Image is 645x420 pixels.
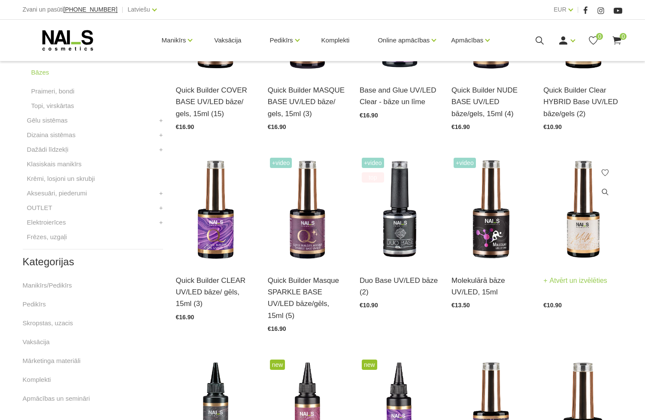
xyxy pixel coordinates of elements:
a: Manikīrs [162,23,186,57]
a: OUTLET [27,203,52,213]
a: + [159,188,163,198]
a: Frēzes, uzgaļi [27,232,67,242]
span: +Video [362,158,384,168]
a: Apmācības un semināri [23,393,90,404]
span: 0 [596,33,603,40]
img: Milky Builder Base – pienainas krāsas bāze/gels ar perfektu noturību un lieliskām pašizlīdzināšan... [543,156,622,264]
img: DUO BASE - bāzes pārklājums, kas ir paredzēts darbam ar AKRYGEL DUO gelu. Īpaši izstrādāta formul... [360,156,439,264]
a: Pedikīrs [23,299,46,309]
a: Aksesuāri, piederumi [27,188,87,198]
a: Online apmācības [378,23,430,57]
a: Komplekti [23,375,51,385]
a: 0 [588,35,599,46]
h2: Kategorijas [23,256,163,267]
a: Quick Builder CLEAR UV/LED bāze/ gēls, 15ml (3) [176,275,255,310]
a: [PHONE_NUMBER] [64,6,118,13]
span: new [362,360,377,370]
a: Dizaina sistēmas [27,130,76,140]
a: Duo Base UV/LED bāze (2) [360,275,439,298]
span: €16.90 [451,123,470,130]
a: Apmācības [451,23,483,57]
a: Quick Builder COVER BASE UV/LED bāze/ gels, 15ml (15) [176,84,255,120]
span: top [362,172,384,183]
span: new [270,360,285,370]
span: €10.90 [543,302,562,309]
span: €10.90 [360,302,378,309]
a: Latviešu [127,4,150,15]
span: €16.90 [268,325,286,332]
a: Komplekti [315,20,357,61]
a: Quick Builder MASQUE BASE UV/LED bāze/ gels, 15ml (3) [268,84,347,120]
img: Maskējoša, viegli mirdzoša bāze/gels. Unikāls produkts ar daudz izmantošanas iespējām: •Bāze gell... [268,156,347,264]
a: Vaksācija [23,337,50,347]
img: Bāze, kas piemērota īpaši pedikīram.Pateicoties tās konsistencei, nepadara nagus biezus, samazino... [451,156,530,264]
a: EUR [554,4,566,15]
a: Base and Glue UV/LED Clear - bāze un līme [360,84,439,108]
a: Klasiskais manikīrs [27,159,82,169]
a: Mārketinga materiāli [23,356,81,366]
a: Elektroierīces [27,217,66,228]
a: + [159,217,163,228]
span: €13.50 [451,302,470,309]
a: Pedikīrs [270,23,293,57]
a: Gēlu sistēmas [27,115,68,126]
a: Dažādi līdzekļi [27,144,69,155]
a: Topi, virskārtas [31,101,74,111]
div: Zvani un pasūti [23,4,118,15]
a: Quick Builder NUDE BASE UV/LED bāze/gels, 15ml (4) [451,84,530,120]
a: Vaksācija [207,20,248,61]
a: Molekulārā bāze UV/LED, 15ml [451,275,530,298]
a: 0 [612,35,622,46]
span: €16.90 [360,112,378,119]
span: €16.90 [268,123,286,130]
a: Quick Builder Masque SPARKLE BASE UV/LED bāze/gēls, 15ml (5) [268,275,347,321]
a: Skropstas, uzacis [23,318,73,328]
span: +Video [270,158,292,168]
a: Atvērt un izvēlēties [543,275,607,287]
a: Manikīrs/Pedikīrs [23,280,72,291]
a: Krēmi, losjoni un skrubji [27,174,95,184]
span: +Video [454,158,476,168]
a: + [159,144,163,155]
span: | [577,4,579,15]
a: Quick Builder Clear HYBRID Base UV/LED bāze/gels (2) [543,84,622,120]
span: €10.90 [543,123,562,130]
span: 0 [620,33,627,40]
a: Praimeri, bondi [31,86,75,96]
span: €16.90 [176,314,194,321]
a: + [159,130,163,140]
span: | [122,4,124,15]
a: + [159,115,163,126]
a: + [159,203,163,213]
span: €16.90 [176,123,194,130]
img: Quick Builder Clear – caurspīdīga bāze/gēls. Šī bāze/gēls ir unikāls produkts ar daudz izmantošan... [176,156,255,264]
a: Bāzes [31,67,49,78]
